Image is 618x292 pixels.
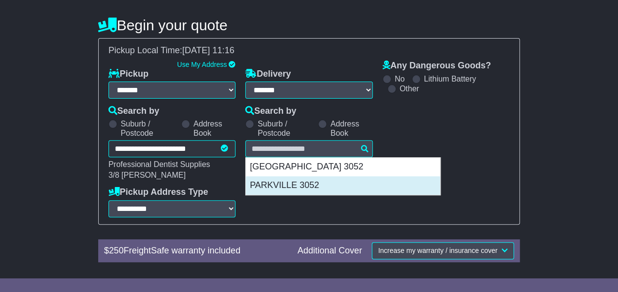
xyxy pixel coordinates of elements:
label: Search by [245,106,296,117]
span: 250 [109,246,124,255]
span: [DATE] 11:16 [182,45,234,55]
h4: Begin your quote [98,17,520,33]
label: Suburb / Postcode [121,119,176,138]
label: Address Book [330,119,372,138]
label: Any Dangerous Goods? [383,61,491,71]
label: Address Book [193,119,235,138]
div: [GEOGRAPHIC_DATA] 3052 [246,158,440,176]
label: Lithium Battery [424,74,476,83]
span: Professional Dentist Supplies [108,160,210,168]
label: Suburb / Postcode [257,119,313,138]
label: No [395,74,405,83]
label: Search by [108,106,159,117]
div: Pickup Local Time: [104,45,514,56]
label: Delivery [245,69,291,80]
div: PARKVILLE 3052 [246,176,440,195]
div: Additional Cover [293,246,367,256]
button: Increase my warranty / insurance cover [372,242,514,259]
label: Pickup [108,69,149,80]
span: Increase my warranty / insurance cover [378,247,497,254]
span: 3/8 [PERSON_NAME] [108,171,186,179]
div: $ FreightSafe warranty included [99,246,293,256]
label: Pickup Address Type [108,187,208,198]
label: Other [400,84,419,93]
a: Use My Address [177,61,227,68]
